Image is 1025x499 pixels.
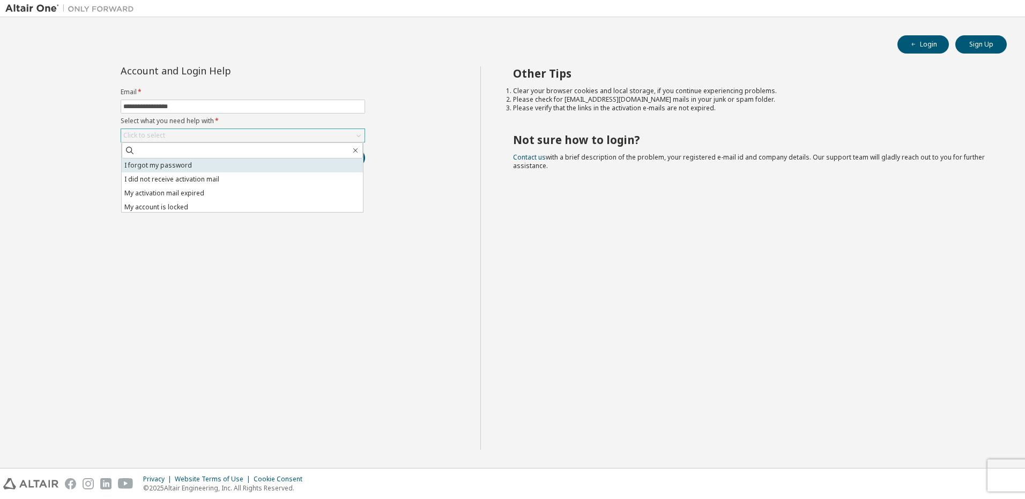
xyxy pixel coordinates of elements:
[65,478,76,489] img: facebook.svg
[955,35,1007,54] button: Sign Up
[143,483,309,493] p: © 2025 Altair Engineering, Inc. All Rights Reserved.
[175,475,254,483] div: Website Terms of Use
[897,35,949,54] button: Login
[123,131,165,140] div: Click to select
[5,3,139,14] img: Altair One
[121,129,365,142] div: Click to select
[121,117,365,125] label: Select what you need help with
[254,475,309,483] div: Cookie Consent
[122,158,363,172] li: I forgot my password
[513,104,988,112] li: Please verify that the links in the activation e-mails are not expired.
[3,478,58,489] img: altair_logo.svg
[100,478,112,489] img: linkedin.svg
[121,66,316,75] div: Account and Login Help
[513,87,988,95] li: Clear your browser cookies and local storage, if you continue experiencing problems.
[513,95,988,104] li: Please check for [EMAIL_ADDRESS][DOMAIN_NAME] mails in your junk or spam folder.
[513,153,985,170] span: with a brief description of the problem, your registered e-mail id and company details. Our suppo...
[513,133,988,147] h2: Not sure how to login?
[83,478,94,489] img: instagram.svg
[118,478,133,489] img: youtube.svg
[513,153,546,162] a: Contact us
[143,475,175,483] div: Privacy
[121,88,365,96] label: Email
[513,66,988,80] h2: Other Tips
